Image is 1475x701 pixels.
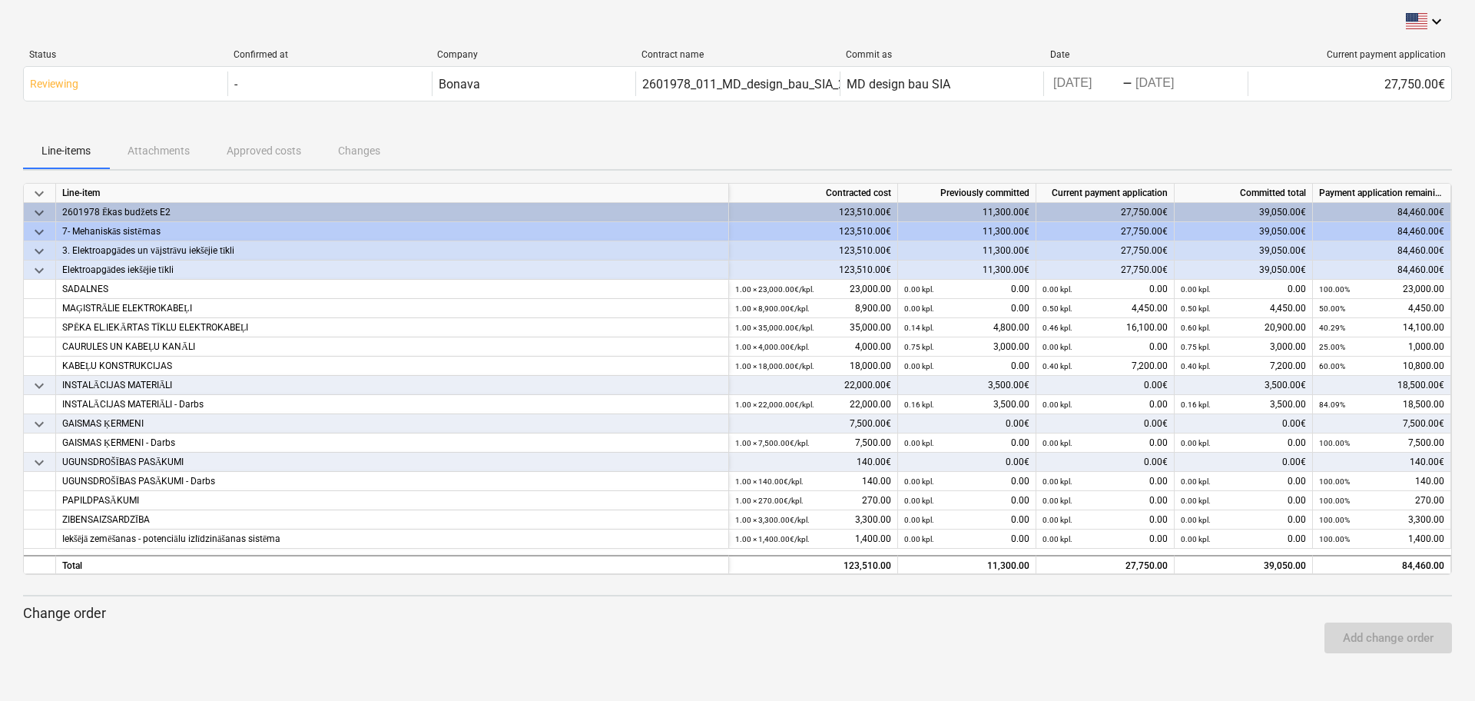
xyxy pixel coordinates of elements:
[1319,357,1444,376] div: 10,800.00
[41,143,91,159] p: Line-items
[1042,497,1072,505] small: 0.00 kpl.
[30,76,78,92] p: Reviewing
[29,49,221,60] div: Status
[1175,453,1313,472] div: 0.00€
[30,242,48,261] span: keyboard_arrow_down
[1313,414,1451,434] div: 7,500.00€
[62,357,722,376] div: KABEĻU KONSTRUKCIJAS
[1181,530,1306,549] div: 0.00
[1181,535,1211,543] small: 0.00 kpl.
[1175,414,1313,434] div: 0.00€
[1319,400,1345,409] small: 84.09%
[1181,337,1306,357] div: 3,000.00
[735,477,804,486] small: 1.00 × 140.00€ / kpl.
[1181,395,1306,414] div: 3,500.00
[735,491,891,510] div: 270.00
[735,530,891,549] div: 1,400.00
[1181,400,1211,409] small: 0.16 kpl.
[1319,516,1350,524] small: 100.00%
[898,376,1036,395] div: 3,500.00€
[904,434,1029,453] div: 0.00
[1181,280,1306,299] div: 0.00
[904,280,1029,299] div: 0.00
[904,400,934,409] small: 0.16 kpl.
[904,395,1029,414] div: 3,500.00
[1181,439,1211,447] small: 0.00 kpl.
[1319,434,1444,453] div: 7,500.00
[1042,530,1168,549] div: 0.00
[1042,491,1168,510] div: 0.00
[1042,434,1168,453] div: 0.00
[62,491,722,510] div: PAPILDPASĀKUMI
[735,439,810,447] small: 1.00 × 7,500.00€ / kpl.
[1319,491,1444,510] div: 270.00
[62,453,722,472] div: UGUNSDROŠĪBAS PASĀKUMI
[735,343,810,351] small: 1.00 × 4,000.00€ / kpl.
[1427,12,1446,31] i: keyboard_arrow_down
[1122,79,1132,88] div: -
[1319,280,1444,299] div: 23,000.00
[1319,318,1444,337] div: 14,100.00
[1319,395,1444,414] div: 18,500.00
[1254,49,1446,60] div: Current payment application
[1181,434,1306,453] div: 0.00
[846,49,1038,60] div: Commit as
[62,203,722,222] div: 2601978 Ēkas budžets E2
[904,304,934,313] small: 0.00 kpl.
[1042,516,1072,524] small: 0.00 kpl.
[904,472,1029,491] div: 0.00
[1042,400,1072,409] small: 0.00 kpl.
[898,203,1036,222] div: 11,300.00€
[1042,280,1168,299] div: 0.00
[1319,304,1345,313] small: 50.00%
[735,280,891,299] div: 23,000.00
[1319,324,1345,332] small: 40.29%
[437,49,629,60] div: Company
[729,222,898,241] div: 123,510.00€
[904,535,934,543] small: 0.00 kpl.
[729,453,898,472] div: 140.00€
[904,491,1029,510] div: 0.00
[735,535,810,543] small: 1.00 × 1,400.00€ / kpl.
[904,556,1029,576] div: 11,300.00
[904,285,934,294] small: 0.00 kpl.
[30,223,48,241] span: keyboard_arrow_down
[904,324,934,332] small: 0.14 kpl.
[1036,261,1175,280] div: 27,750.00€
[62,337,722,357] div: CAURULES UN KABEĻU KANĀLI
[1050,49,1242,60] div: Date
[898,184,1036,203] div: Previously committed
[1181,304,1211,313] small: 0.50 kpl.
[1313,261,1451,280] div: 84,460.00€
[1181,318,1306,337] div: 20,900.00
[1036,414,1175,434] div: 0.00€
[1036,184,1175,203] div: Current payment application
[735,510,891,530] div: 3,300.00
[30,415,48,434] span: keyboard_arrow_down
[62,510,722,530] div: ZIBENSAIZSARDZĪBA
[1313,184,1451,203] div: Payment application remaining
[62,241,722,261] div: 3. Elektroapgādes un vājstrāvu iekšējie tīkli
[1175,203,1313,222] div: 39,050.00€
[904,439,934,447] small: 0.00 kpl.
[904,497,934,505] small: 0.00 kpl.
[735,400,814,409] small: 1.00 × 22,000.00€ / kpl.
[1319,556,1444,576] div: 84,460.00
[735,357,891,376] div: 18,000.00
[735,472,891,491] div: 140.00
[1175,376,1313,395] div: 3,500.00€
[1042,285,1072,294] small: 0.00 kpl.
[1042,472,1168,491] div: 0.00
[1175,555,1313,574] div: 39,050.00
[1181,343,1211,351] small: 0.75 kpl.
[735,516,810,524] small: 1.00 × 3,300.00€ / kpl.
[62,395,722,414] div: INSTALĀCIJAS MATERIĀLI - Darbs
[1042,535,1072,543] small: 0.00 kpl.
[56,184,729,203] div: Line-item
[62,530,722,549] div: Iekšējā zemēšanas - potenciālu izlīdzināšanas sistēma
[729,184,898,203] div: Contracted cost
[1181,516,1211,524] small: 0.00 kpl.
[641,49,834,60] div: Contract name
[1319,337,1444,357] div: 1,000.00
[847,77,950,91] div: MD design bau SIA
